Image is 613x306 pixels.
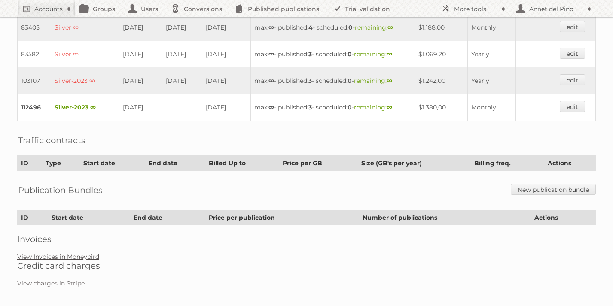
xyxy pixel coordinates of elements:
[268,24,274,31] strong: ∞
[357,156,471,171] th: Size (GB's per year)
[51,67,119,94] td: Silver-2023 ∞
[250,94,415,121] td: max: - published: - scheduled: -
[268,50,274,58] strong: ∞
[18,14,51,41] td: 83405
[202,94,250,121] td: [DATE]
[279,156,357,171] th: Price per GB
[387,77,392,85] strong: ∞
[119,41,162,67] td: [DATE]
[250,14,415,41] td: max: - published: - scheduled: -
[308,50,312,58] strong: 3
[354,103,392,111] span: remaining:
[250,41,415,67] td: max: - published: - scheduled: -
[560,21,585,32] a: edit
[48,210,130,225] th: Start date
[202,14,250,41] td: [DATE]
[162,41,202,67] td: [DATE]
[415,67,468,94] td: $1.242,00
[348,77,352,85] strong: 0
[202,41,250,67] td: [DATE]
[348,103,352,111] strong: 0
[268,103,274,111] strong: ∞
[145,156,205,171] th: End date
[18,210,48,225] th: ID
[80,156,145,171] th: Start date
[531,210,596,225] th: Actions
[18,41,51,67] td: 83582
[387,103,392,111] strong: ∞
[560,74,585,85] a: edit
[119,14,162,41] td: [DATE]
[354,50,392,58] span: remaining:
[17,279,85,287] a: View charges in Stripe
[18,184,103,197] h2: Publication Bundles
[387,50,392,58] strong: ∞
[511,184,596,195] a: New publication bundle
[250,67,415,94] td: max: - published: - scheduled: -
[202,67,250,94] td: [DATE]
[308,77,312,85] strong: 3
[308,103,312,111] strong: 3
[51,41,119,67] td: Silver ∞
[454,5,497,13] h2: More tools
[119,94,162,121] td: [DATE]
[471,156,544,171] th: Billing freq.
[527,5,583,13] h2: Annet del Pino
[18,134,85,147] h2: Traffic contracts
[560,101,585,112] a: edit
[17,234,596,244] h2: Invoices
[387,24,393,31] strong: ∞
[359,210,531,225] th: Number of publications
[51,94,119,121] td: Silver-2023 ∞
[18,156,42,171] th: ID
[130,210,205,225] th: End date
[415,14,468,41] td: $1.188,00
[51,14,119,41] td: Silver ∞
[348,24,353,31] strong: 0
[468,14,516,41] td: Monthly
[354,77,392,85] span: remaining:
[308,24,313,31] strong: 4
[348,50,352,58] strong: 0
[468,41,516,67] td: Yearly
[18,67,51,94] td: 103107
[162,67,202,94] td: [DATE]
[468,94,516,121] td: Monthly
[468,67,516,94] td: Yearly
[162,14,202,41] td: [DATE]
[205,156,279,171] th: Billed Up to
[268,77,274,85] strong: ∞
[34,5,63,13] h2: Accounts
[355,24,393,31] span: remaining:
[119,67,162,94] td: [DATE]
[415,41,468,67] td: $1.069,20
[544,156,595,171] th: Actions
[17,261,596,271] h2: Credit card charges
[17,253,99,261] a: View Invoices in Moneybird
[415,94,468,121] td: $1.380,00
[560,48,585,59] a: edit
[42,156,80,171] th: Type
[205,210,359,225] th: Price per publication
[18,94,51,121] td: 112496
